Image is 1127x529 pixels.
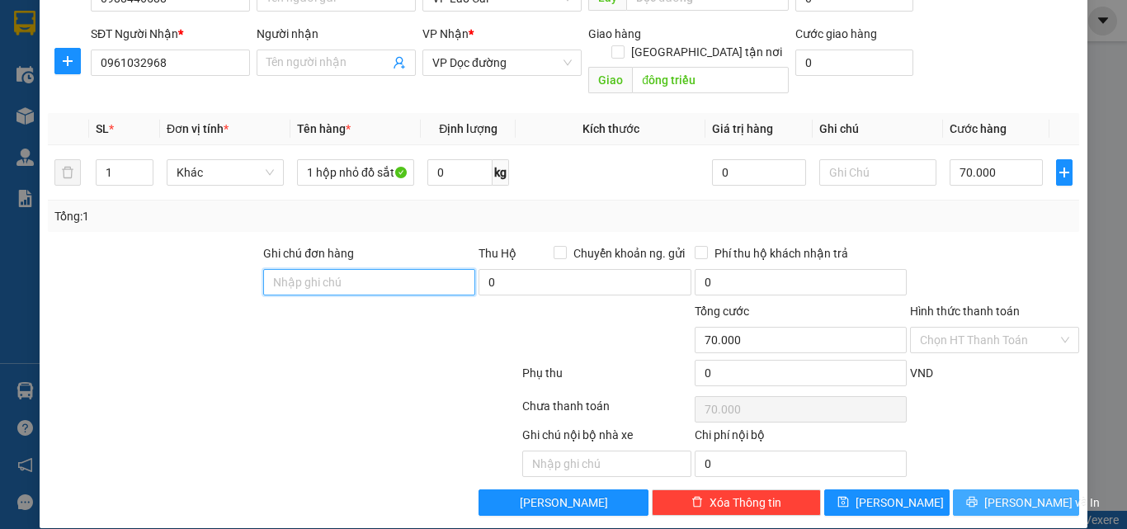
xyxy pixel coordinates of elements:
[257,25,416,43] div: Người nhận
[493,159,509,186] span: kg
[588,67,632,93] span: Giao
[15,111,158,154] span: Gửi hàng Hạ Long: Hotline:
[393,56,406,69] span: user-add
[710,494,781,512] span: Xóa Thông tin
[567,244,691,262] span: Chuyển khoản ng. gửi
[708,244,855,262] span: Phí thu hộ khách nhận trả
[521,397,693,426] div: Chưa thanh toán
[625,43,789,61] span: [GEOGRAPHIC_DATA] tận nơi
[695,305,749,318] span: Tổng cước
[297,159,414,186] input: VD: Bàn, Ghế
[950,122,1007,135] span: Cước hàng
[35,78,165,106] strong: 0888 827 827 - 0848 827 827
[479,489,648,516] button: [PERSON_NAME]
[712,159,805,186] input: 0
[7,48,166,106] span: Gửi hàng [GEOGRAPHIC_DATA]: Hotline:
[966,496,978,509] span: printer
[824,489,950,516] button: save[PERSON_NAME]
[795,27,877,40] label: Cước giao hàng
[910,366,933,380] span: VND
[837,496,849,509] span: save
[439,122,497,135] span: Định lượng
[522,451,691,477] input: Nhập ghi chú
[17,8,155,44] strong: Công ty TNHH Phúc Xuyên
[91,25,250,43] div: SĐT Người Nhận
[167,122,229,135] span: Đơn vị tính
[432,50,572,75] span: VP Dọc đường
[652,489,821,516] button: deleteXóa Thông tin
[263,247,354,260] label: Ghi chú đơn hàng
[712,122,773,135] span: Giá trị hàng
[953,489,1079,516] button: printer[PERSON_NAME] và In
[55,54,80,68] span: plus
[521,364,693,393] div: Phụ thu
[910,305,1020,318] label: Hình thức thanh toán
[520,494,608,512] span: [PERSON_NAME]
[54,207,436,225] div: Tổng: 1
[1057,166,1072,179] span: plus
[297,122,351,135] span: Tên hàng
[263,269,475,295] input: Ghi chú đơn hàng
[691,496,703,509] span: delete
[632,67,789,93] input: Dọc đường
[582,122,639,135] span: Kích thước
[819,159,936,186] input: Ghi Chú
[422,27,469,40] span: VP Nhận
[54,48,81,74] button: plus
[479,247,516,260] span: Thu Hộ
[522,426,691,451] div: Ghi chú nội bộ nhà xe
[177,160,274,185] span: Khác
[8,63,166,92] strong: 024 3236 3236 -
[1056,159,1073,186] button: plus
[588,27,641,40] span: Giao hàng
[984,494,1100,512] span: [PERSON_NAME] và In
[695,426,907,451] div: Chi phí nội bộ
[856,494,944,512] span: [PERSON_NAME]
[96,122,109,135] span: SL
[795,50,913,76] input: Cước giao hàng
[54,159,81,186] button: delete
[813,113,943,145] th: Ghi chú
